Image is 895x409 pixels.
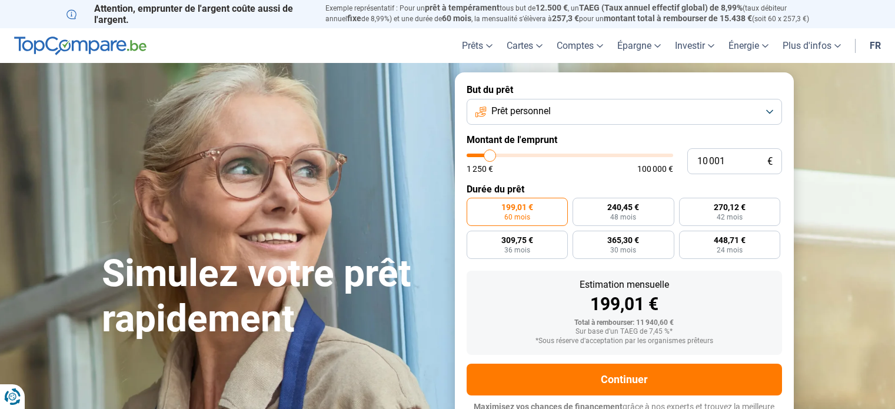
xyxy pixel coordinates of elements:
[491,105,551,118] span: Prêt personnel
[714,203,746,211] span: 270,12 €
[442,14,471,23] span: 60 mois
[467,184,782,195] label: Durée du prêt
[668,28,721,63] a: Investir
[467,84,782,95] label: But du prêt
[610,28,668,63] a: Épargne
[501,203,533,211] span: 199,01 €
[717,247,743,254] span: 24 mois
[455,28,500,63] a: Prêts
[425,3,500,12] span: prêt à tempérament
[476,280,773,290] div: Estimation mensuelle
[476,328,773,336] div: Sur base d'un TAEG de 7,45 %*
[637,165,673,173] span: 100 000 €
[717,214,743,221] span: 42 mois
[14,36,147,55] img: TopCompare
[776,28,848,63] a: Plus d'infos
[504,247,530,254] span: 36 mois
[610,214,636,221] span: 48 mois
[476,319,773,327] div: Total à rembourser: 11 940,60 €
[714,236,746,244] span: 448,71 €
[607,236,639,244] span: 365,30 €
[863,28,888,63] a: fr
[476,295,773,313] div: 199,01 €
[467,134,782,145] label: Montant de l'emprunt
[500,28,550,63] a: Cartes
[767,157,773,167] span: €
[467,364,782,395] button: Continuer
[476,337,773,345] div: *Sous réserve d'acceptation par les organismes prêteurs
[579,3,743,12] span: TAEG (Taux annuel effectif global) de 8,99%
[504,214,530,221] span: 60 mois
[604,14,752,23] span: montant total à rembourser de 15.438 €
[535,3,568,12] span: 12.500 €
[467,99,782,125] button: Prêt personnel
[66,3,311,25] p: Attention, emprunter de l'argent coûte aussi de l'argent.
[501,236,533,244] span: 309,75 €
[607,203,639,211] span: 240,45 €
[721,28,776,63] a: Énergie
[467,165,493,173] span: 1 250 €
[102,251,441,342] h1: Simulez votre prêt rapidement
[610,247,636,254] span: 30 mois
[347,14,361,23] span: fixe
[552,14,579,23] span: 257,3 €
[325,3,829,24] p: Exemple représentatif : Pour un tous but de , un (taux débiteur annuel de 8,99%) et une durée de ...
[550,28,610,63] a: Comptes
